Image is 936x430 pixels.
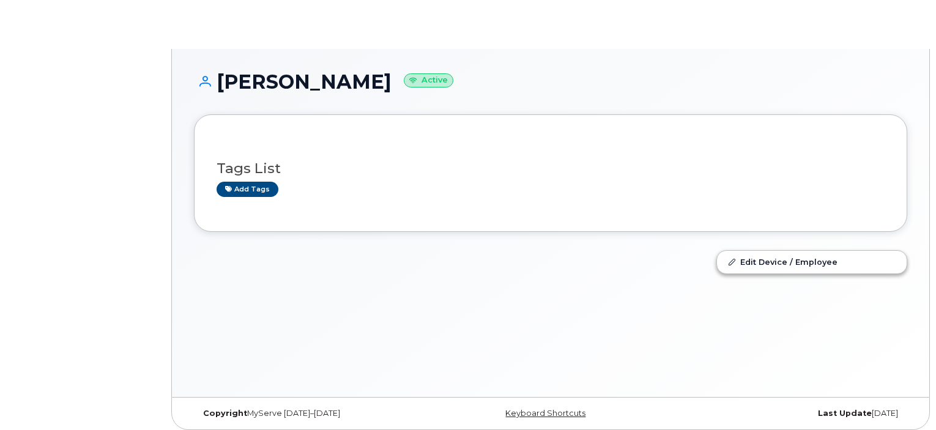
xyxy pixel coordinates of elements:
[404,73,453,87] small: Active
[194,409,432,418] div: MyServe [DATE]–[DATE]
[217,182,278,197] a: Add tags
[505,409,585,418] a: Keyboard Shortcuts
[717,251,907,273] a: Edit Device / Employee
[203,409,247,418] strong: Copyright
[669,409,907,418] div: [DATE]
[818,409,872,418] strong: Last Update
[217,161,885,176] h3: Tags List
[194,71,907,92] h1: [PERSON_NAME]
